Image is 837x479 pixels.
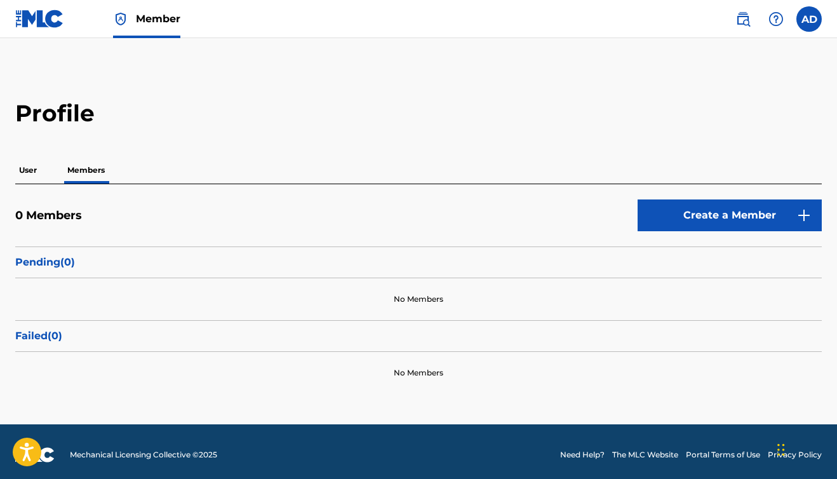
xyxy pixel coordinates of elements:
div: Drag [777,431,785,469]
a: Privacy Policy [768,449,822,461]
iframe: Chat Widget [773,418,837,479]
span: Member [136,11,180,26]
img: 9d2ae6d4665cec9f34b9.svg [796,208,812,223]
a: Public Search [730,6,756,32]
img: Top Rightsholder [113,11,128,27]
a: The MLC Website [612,449,678,461]
a: Need Help? [560,449,605,461]
p: Members [64,157,109,184]
p: Pending ( 0 ) [15,255,822,270]
div: Help [763,6,789,32]
a: Portal Terms of Use [686,449,760,461]
p: Failed ( 0 ) [15,328,822,344]
h2: Profile [15,99,822,128]
a: Create a Member [638,199,822,231]
div: User Menu [796,6,822,32]
iframe: Resource Center [801,299,837,404]
p: No Members [394,293,443,305]
h5: 0 Members [15,208,82,223]
img: help [768,11,784,27]
p: User [15,157,41,184]
img: MLC Logo [15,10,64,28]
span: Mechanical Licensing Collective © 2025 [70,449,217,461]
p: No Members [394,367,443,379]
img: search [735,11,751,27]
